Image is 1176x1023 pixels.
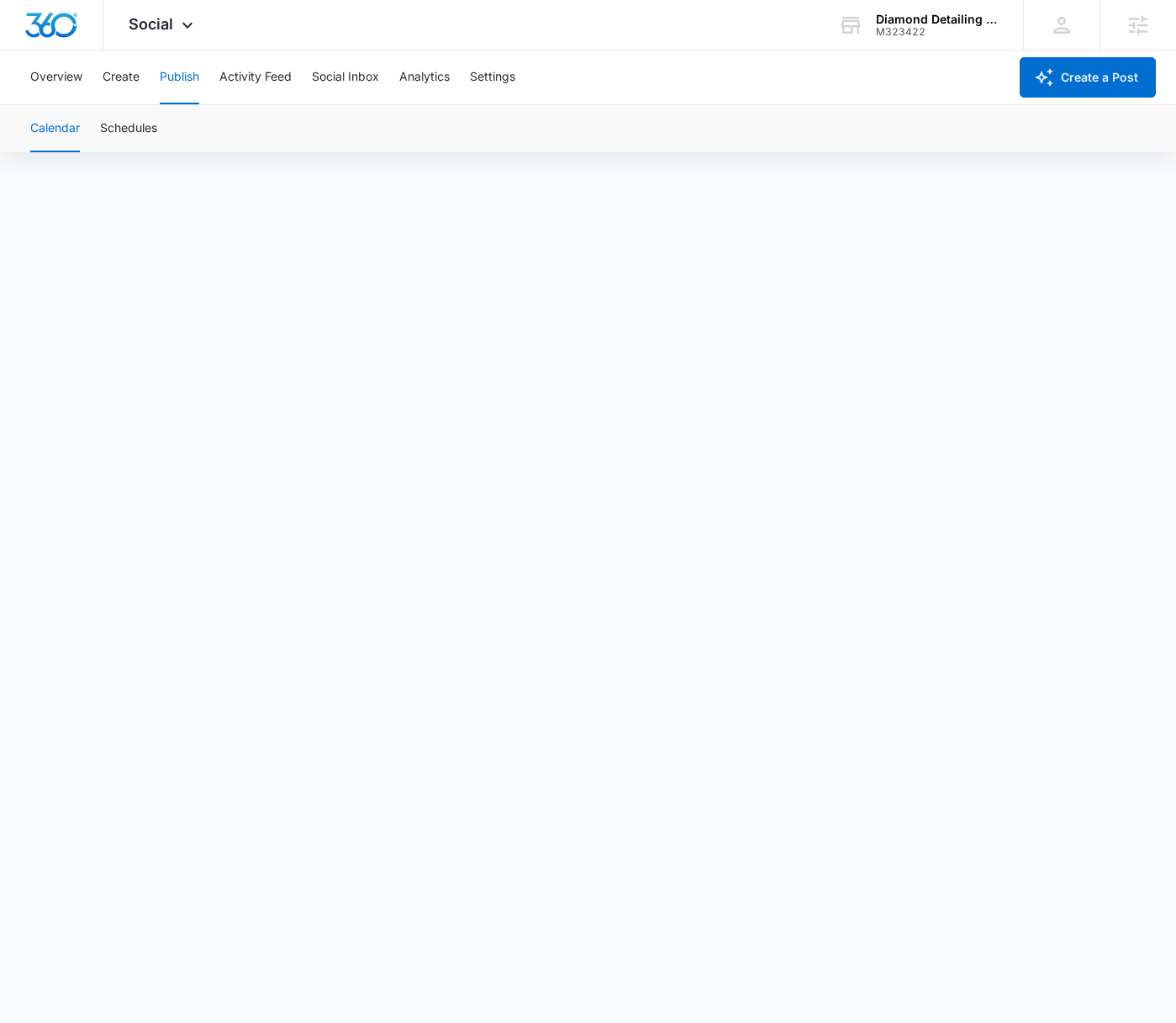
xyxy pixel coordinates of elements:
span: Social [129,15,173,33]
button: Settings [470,50,515,104]
button: Social Inbox [312,50,379,104]
button: Create [103,50,140,104]
button: Publish [160,50,199,104]
button: Calendar [30,105,80,152]
div: account id [876,26,999,38]
button: Create a Post [1020,57,1156,98]
button: Schedules [100,105,157,152]
div: account name [876,13,999,26]
button: Overview [30,50,82,104]
button: Activity Feed [219,50,292,104]
button: Analytics [399,50,450,104]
